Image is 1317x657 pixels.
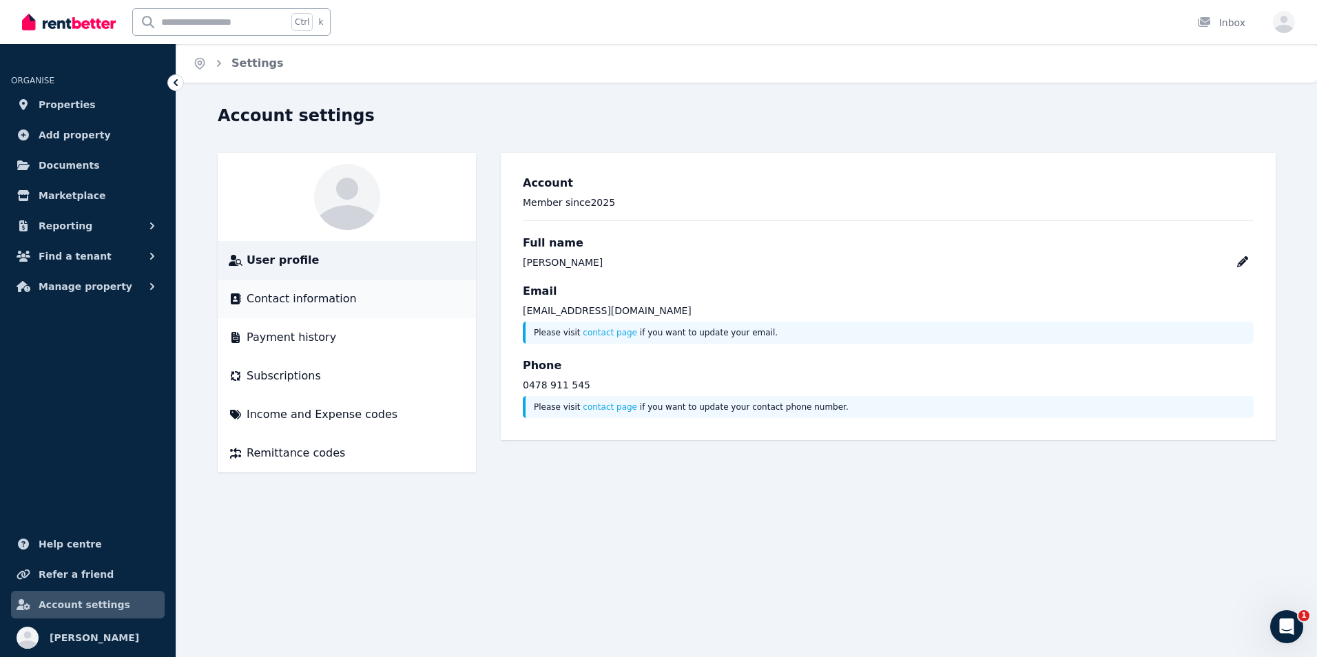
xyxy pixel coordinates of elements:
p: 0478 911 545 [523,378,1254,392]
h3: Full name [523,235,1254,251]
span: Contact information [247,291,357,307]
span: 1 [1298,610,1309,621]
h3: Email [523,283,1254,300]
span: Documents [39,157,100,174]
button: Find a tenant [11,242,165,270]
button: Reporting [11,212,165,240]
h3: Phone [523,357,1254,374]
a: Subscriptions [229,368,465,384]
nav: Breadcrumb [176,44,300,83]
span: Find a tenant [39,248,112,264]
p: Please visit if you want to update your email. [534,327,1245,338]
img: RentBetter [22,12,116,32]
span: Add property [39,127,111,143]
span: Income and Expense codes [247,406,397,423]
span: Marketplace [39,187,105,204]
a: Documents [11,152,165,179]
a: contact page [583,328,637,337]
a: Income and Expense codes [229,406,465,423]
span: ORGANISE [11,76,54,85]
span: Payment history [247,329,336,346]
a: contact page [583,402,637,412]
span: User profile [247,252,319,269]
span: [PERSON_NAME] [50,629,139,646]
p: [EMAIL_ADDRESS][DOMAIN_NAME] [523,304,1254,317]
p: Member since 2025 [523,196,1254,209]
a: Settings [231,56,284,70]
h1: Account settings [218,105,375,127]
a: User profile [229,252,465,269]
span: Remittance codes [247,445,345,461]
span: Ctrl [291,13,313,31]
p: Please visit if you want to update your contact phone number. [534,401,1245,413]
h3: Account [523,175,1254,191]
div: [PERSON_NAME] [523,255,603,269]
div: Inbox [1197,16,1245,30]
span: Account settings [39,596,130,613]
a: Add property [11,121,165,149]
iframe: Intercom live chat [1270,610,1303,643]
span: Reporting [39,218,92,234]
span: Help centre [39,536,102,552]
button: Manage property [11,273,165,300]
a: Remittance codes [229,445,465,461]
a: Properties [11,91,165,118]
span: Refer a friend [39,566,114,583]
span: Properties [39,96,96,113]
a: Contact information [229,291,465,307]
a: Payment history [229,329,465,346]
a: Marketplace [11,182,165,209]
a: Help centre [11,530,165,558]
span: Manage property [39,278,132,295]
a: Account settings [11,591,165,618]
a: Refer a friend [11,561,165,588]
span: Subscriptions [247,368,321,384]
span: k [318,17,323,28]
